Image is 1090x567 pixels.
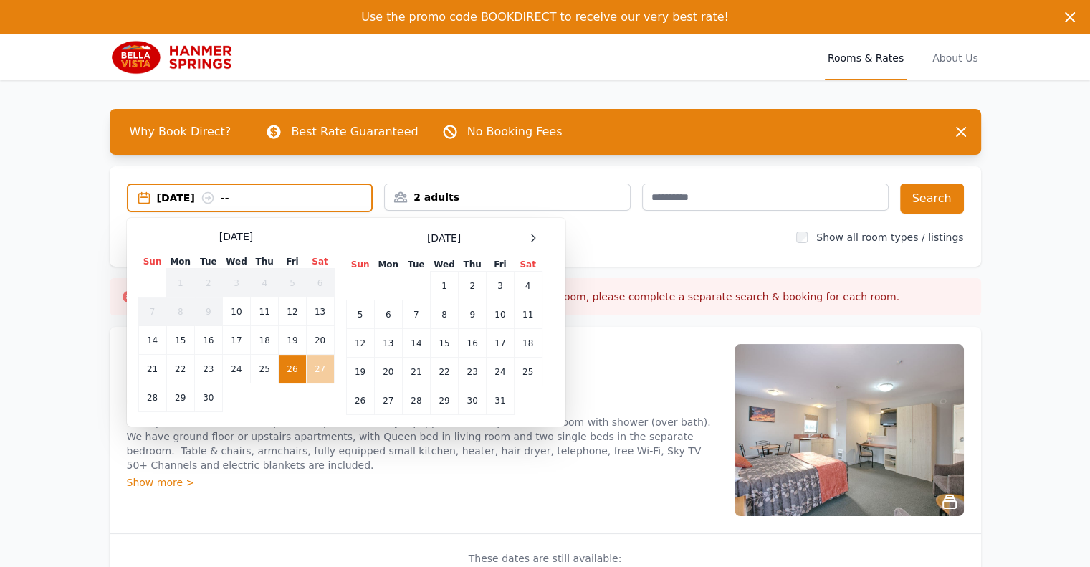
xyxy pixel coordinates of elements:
[430,329,458,358] td: 15
[385,190,630,204] div: 2 adults
[487,386,514,415] td: 31
[219,229,253,244] span: [DATE]
[138,326,166,355] td: 14
[127,551,964,566] p: These dates are still available:
[194,383,222,412] td: 30
[459,358,487,386] td: 23
[194,255,222,269] th: Tue
[166,355,194,383] td: 22
[346,386,374,415] td: 26
[402,386,430,415] td: 28
[166,269,194,297] td: 1
[346,300,374,329] td: 5
[222,255,250,269] th: Wed
[194,269,222,297] td: 2
[514,329,542,358] td: 18
[361,10,729,24] span: Use the promo code BOOKDIRECT to receive our very best rate!
[487,272,514,300] td: 3
[306,297,334,326] td: 13
[127,475,717,490] div: Show more >
[166,255,194,269] th: Mon
[487,329,514,358] td: 17
[194,355,222,383] td: 23
[514,258,542,272] th: Sat
[430,358,458,386] td: 22
[279,269,306,297] td: 5
[459,272,487,300] td: 2
[374,329,402,358] td: 13
[194,326,222,355] td: 16
[110,40,247,75] img: Bella Vista Hanmer Springs
[127,415,717,472] p: This spacious one bedroom apartment provides a fully equipped kitchen, private bathroom with show...
[279,326,306,355] td: 19
[487,358,514,386] td: 24
[138,355,166,383] td: 21
[166,326,194,355] td: 15
[402,258,430,272] th: Tue
[430,258,458,272] th: Wed
[251,326,279,355] td: 18
[118,118,243,146] span: Why Book Direct?
[374,258,402,272] th: Mon
[402,358,430,386] td: 21
[251,269,279,297] td: 4
[222,297,250,326] td: 10
[816,232,963,243] label: Show all room types / listings
[374,300,402,329] td: 6
[222,326,250,355] td: 17
[825,34,907,80] a: Rooms & Rates
[166,297,194,326] td: 8
[459,258,487,272] th: Thu
[279,255,306,269] th: Fri
[138,297,166,326] td: 7
[402,300,430,329] td: 7
[900,184,964,214] button: Search
[251,255,279,269] th: Thu
[251,297,279,326] td: 11
[157,191,372,205] div: [DATE] --
[929,34,980,80] a: About Us
[306,255,334,269] th: Sat
[467,123,563,140] p: No Booking Fees
[459,386,487,415] td: 30
[374,358,402,386] td: 20
[222,269,250,297] td: 3
[402,329,430,358] td: 14
[306,269,334,297] td: 6
[430,272,458,300] td: 1
[346,358,374,386] td: 19
[487,300,514,329] td: 10
[430,386,458,415] td: 29
[138,255,166,269] th: Sun
[514,272,542,300] td: 4
[306,355,334,383] td: 27
[306,326,334,355] td: 20
[166,383,194,412] td: 29
[279,355,306,383] td: 26
[251,355,279,383] td: 25
[459,329,487,358] td: 16
[430,300,458,329] td: 8
[279,297,306,326] td: 12
[514,300,542,329] td: 11
[487,258,514,272] th: Fri
[138,383,166,412] td: 28
[427,231,461,245] span: [DATE]
[514,358,542,386] td: 25
[291,123,418,140] p: Best Rate Guaranteed
[374,386,402,415] td: 27
[222,355,250,383] td: 24
[346,258,374,272] th: Sun
[459,300,487,329] td: 9
[346,329,374,358] td: 12
[194,297,222,326] td: 9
